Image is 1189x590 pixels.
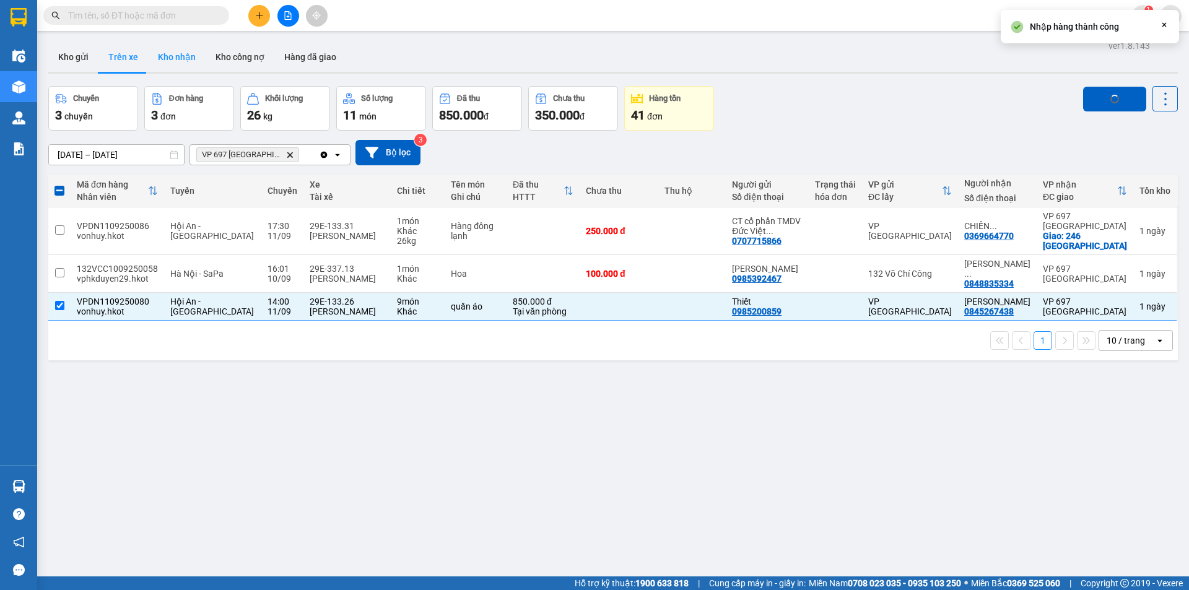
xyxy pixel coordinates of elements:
[528,86,618,131] button: Chưa thu350.000đ
[1146,6,1151,14] span: 1
[284,11,292,20] span: file-add
[319,150,329,160] svg: Clear all
[414,134,427,146] sup: 3
[268,274,297,284] div: 10/09
[868,192,942,202] div: ĐC lấy
[439,108,484,123] span: 850.000
[268,221,297,231] div: 17:30
[1146,302,1165,311] span: ngày
[1146,226,1165,236] span: ngày
[862,175,958,207] th: Toggle SortBy
[580,111,585,121] span: đ
[868,297,952,316] div: VP [GEOGRAPHIC_DATA]
[647,111,663,121] span: đơn
[964,279,1014,288] div: 0848835334
[397,306,439,316] div: Khác
[55,108,62,123] span: 3
[12,50,25,63] img: warehouse-icon
[451,192,500,202] div: Ghi chú
[432,86,522,131] button: Đã thu850.000đ
[732,216,803,236] div: CT cổ phần TMDV Đức Việt Đà Nẵng
[624,86,714,131] button: Hàng tồn41đơn
[343,108,357,123] span: 11
[71,175,164,207] th: Toggle SortBy
[868,180,942,189] div: VP gửi
[77,221,158,231] div: VPDN1109250086
[1160,5,1182,27] button: caret-down
[397,216,439,226] div: 1 món
[310,297,385,306] div: 29E-133.26
[964,231,1014,241] div: 0369664770
[77,306,158,316] div: vonhuy.hkot
[586,186,652,196] div: Chưa thu
[1069,576,1071,590] span: |
[306,5,328,27] button: aim
[310,192,385,202] div: Tài xế
[310,274,385,284] div: [PERSON_NAME]
[77,297,158,306] div: VPDN1109250080
[664,186,720,196] div: Thu hộ
[1146,269,1165,279] span: ngày
[766,226,773,236] span: ...
[77,180,148,189] div: Mã đơn hàng
[12,480,25,493] img: warehouse-icon
[586,269,652,279] div: 100.000 đ
[263,111,272,121] span: kg
[268,264,297,274] div: 16:01
[13,508,25,520] span: question-circle
[51,11,60,20] span: search
[964,259,1030,279] div: Trần Kiều Oanh
[1044,7,1132,23] span: vpspttplan.hkot
[310,264,385,274] div: 29E-337.13
[98,42,148,72] button: Trên xe
[13,564,25,576] span: message
[513,192,564,202] div: HTTT
[1007,578,1060,588] strong: 0369 525 060
[553,94,585,103] div: Chưa thu
[310,221,385,231] div: 29E-133.31
[355,140,420,165] button: Bộ lọc
[732,264,803,274] div: Lee Nguyên
[990,221,997,231] span: ...
[732,180,803,189] div: Người gửi
[169,94,203,103] div: Đơn hàng
[13,536,25,548] span: notification
[170,269,224,279] span: Hà Nội - SaPa
[964,306,1014,316] div: 0845267438
[64,111,93,121] span: chuyến
[11,8,27,27] img: logo-vxr
[451,302,500,311] div: quần áo
[202,150,281,160] span: VP 697 Điện Biên Phủ
[1139,186,1170,196] div: Tồn kho
[457,94,480,103] div: Đã thu
[1043,231,1127,251] div: Giao: 246 Điện Biên Phủ
[971,576,1060,590] span: Miền Bắc
[170,297,254,316] span: Hội An - [GEOGRAPHIC_DATA]
[248,5,270,27] button: plus
[310,306,385,316] div: [PERSON_NAME]
[1043,211,1127,231] div: VP 697 [GEOGRAPHIC_DATA]
[286,151,294,158] svg: Delete
[397,236,439,246] div: 26 kg
[268,306,297,316] div: 11/09
[49,145,184,165] input: Select a date range.
[1139,226,1170,236] div: 1
[1155,336,1165,345] svg: open
[575,576,689,590] span: Hỗ trợ kỹ thuật:
[1159,20,1169,30] svg: Close
[513,297,573,306] div: 850.000 đ
[77,192,148,202] div: Nhân viên
[312,11,321,20] span: aim
[397,297,439,306] div: 9 món
[48,42,98,72] button: Kho gửi
[361,94,393,103] div: Số lượng
[964,581,968,586] span: ⚪️
[196,147,299,162] span: VP 697 Điện Biên Phủ, close by backspace
[513,306,573,316] div: Tại văn phòng
[247,108,261,123] span: 26
[732,297,803,306] div: Thiết
[868,221,952,241] div: VP [GEOGRAPHIC_DATA]
[1107,334,1145,347] div: 10 / trang
[964,297,1030,306] div: Hương Anh
[310,231,385,241] div: [PERSON_NAME]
